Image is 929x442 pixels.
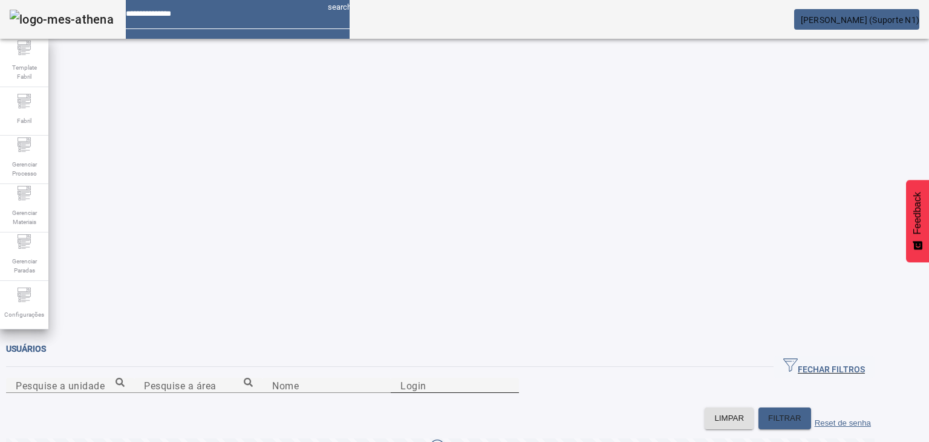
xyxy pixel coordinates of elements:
[6,156,42,182] span: Gerenciar Processo
[272,380,299,391] mat-label: Nome
[705,407,754,429] button: LIMPAR
[16,378,125,393] input: Number
[6,344,46,354] span: Usuários
[13,113,35,129] span: Fabril
[1,306,48,323] span: Configurações
[758,407,811,429] button: FILTRAR
[400,380,426,391] mat-label: Login
[144,380,217,391] mat-label: Pesquise a área
[714,412,744,424] span: LIMPAR
[16,380,105,391] mat-label: Pesquise a unidade
[144,378,253,393] input: Number
[906,180,929,262] button: Feedback - Mostrar pesquisa
[768,412,801,424] span: FILTRAR
[783,358,865,376] span: FECHAR FILTROS
[6,205,42,230] span: Gerenciar Materiais
[6,59,42,85] span: Template Fabril
[801,15,920,25] span: [PERSON_NAME] (Suporte N1)
[815,418,871,427] label: Reset de senha
[10,10,114,29] img: logo-mes-athena
[774,356,875,378] button: FECHAR FILTROS
[6,253,42,279] span: Gerenciar Paradas
[811,407,875,429] button: Reset de senha
[912,192,923,234] span: Feedback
